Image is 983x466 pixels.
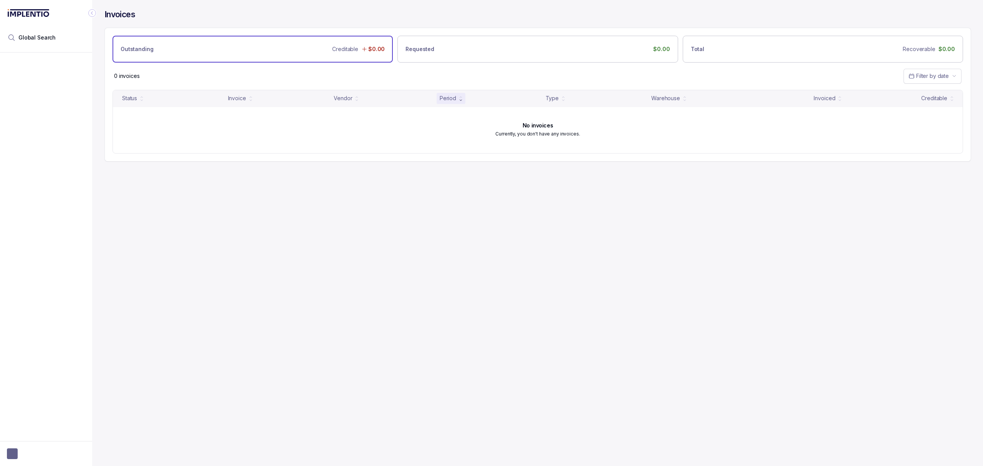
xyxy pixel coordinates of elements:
[938,45,955,53] p: $0.00
[228,94,246,102] div: Invoice
[691,45,704,53] p: Total
[916,73,949,79] span: Filter by date
[18,34,56,41] span: Global Search
[523,122,553,129] h6: No invoices
[122,94,137,102] div: Status
[495,130,580,138] p: Currently, you don't have any invoices.
[121,45,153,53] p: Outstanding
[440,94,456,102] div: Period
[332,45,358,53] p: Creditable
[7,448,18,459] span: User initials
[88,8,97,18] div: Collapse Icon
[368,45,385,53] p: $0.00
[903,45,935,53] p: Recoverable
[814,94,835,102] div: Invoiced
[653,45,670,53] p: $0.00
[405,45,434,53] p: Requested
[909,72,949,80] search: Date Range Picker
[104,9,135,20] h4: Invoices
[114,72,140,80] div: Remaining page entries
[546,94,559,102] div: Type
[651,94,680,102] div: Warehouse
[334,94,352,102] div: Vendor
[114,72,140,80] p: 0 invoices
[904,69,961,83] button: Date Range Picker
[921,94,947,102] div: Creditable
